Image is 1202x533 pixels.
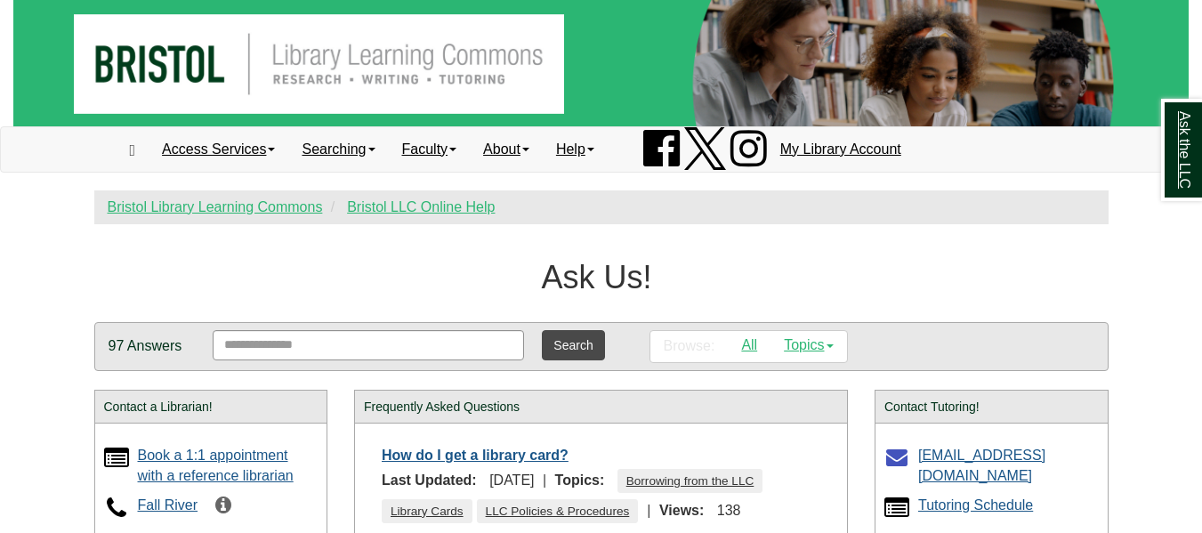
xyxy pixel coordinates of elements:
[138,448,294,483] a: Book a 1:1 appointment with a reference librarian
[483,499,633,523] a: LLC Policies & Procedures
[555,472,614,488] span: Topics:
[288,127,388,172] a: Searching
[382,472,767,518] ul: Topics:
[138,497,198,513] a: Fall River
[470,127,543,172] a: About
[659,503,713,518] span: Views:
[104,400,319,414] h2: Contact a Librarian!
[918,448,1045,483] a: [EMAIL_ADDRESS][DOMAIN_NAME]
[388,499,466,523] a: Library Cards
[382,445,569,465] a: How do I get a library card?
[664,336,715,357] p: Browse:
[884,400,1099,414] h2: Contact Tutoring!
[108,199,323,214] a: Bristol Library Learning Commons
[542,330,604,360] button: Search
[538,472,551,488] span: |
[389,127,471,172] a: Faculty
[364,400,838,414] h2: Frequently Asked Questions
[918,497,1033,513] a: Tutoring Schedule
[770,331,846,359] a: Topics
[642,503,655,518] span: |
[543,127,608,172] a: Help
[149,127,288,172] a: Access Services
[382,472,486,488] span: Last Updated:
[717,503,741,518] span: 138
[109,336,182,357] p: 97 Answers
[94,260,1100,295] h1: Ask Us!
[347,199,495,214] a: Bristol LLC Online Help
[767,127,915,172] a: My Library Account
[728,331,770,359] a: All
[624,469,757,493] a: Borrowing from the LLC
[489,472,534,488] span: [DATE]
